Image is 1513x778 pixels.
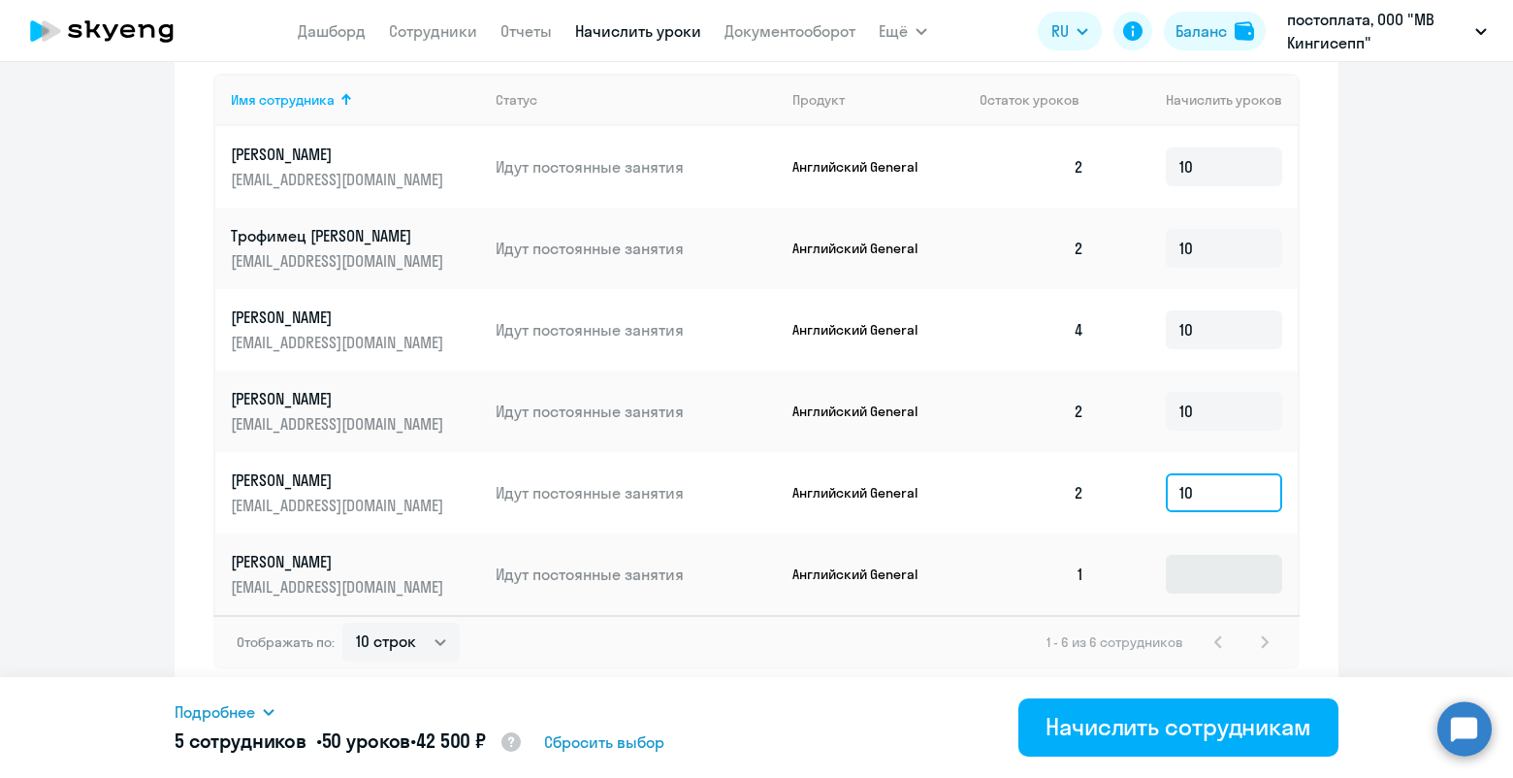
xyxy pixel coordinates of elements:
span: Сбросить выбор [544,730,664,754]
p: [PERSON_NAME] [231,470,448,491]
td: 1 [964,534,1100,615]
div: Баланс [1175,19,1227,43]
a: [PERSON_NAME][EMAIL_ADDRESS][DOMAIN_NAME] [231,551,480,598]
div: Статус [496,91,777,109]
td: 2 [964,208,1100,289]
p: Английский General [792,240,938,257]
button: Начислить сотрудникам [1018,698,1338,757]
div: Имя сотрудника [231,91,335,109]
p: Английский General [792,321,938,339]
p: [EMAIL_ADDRESS][DOMAIN_NAME] [231,169,448,190]
p: Английский General [792,484,938,502]
p: [EMAIL_ADDRESS][DOMAIN_NAME] [231,413,448,435]
div: Имя сотрудника [231,91,480,109]
div: Статус [496,91,537,109]
p: [EMAIL_ADDRESS][DOMAIN_NAME] [231,250,448,272]
p: Идут постоянные занятия [496,401,777,422]
span: Отображать по: [237,633,335,651]
a: Дашборд [298,21,366,41]
button: постоплата, ООО "МВ Кингисепп" [1277,8,1497,54]
a: Отчеты [500,21,552,41]
a: [PERSON_NAME][EMAIL_ADDRESS][DOMAIN_NAME] [231,388,480,435]
img: balance [1235,21,1254,41]
p: Идут постоянные занятия [496,319,777,340]
td: 2 [964,126,1100,208]
p: Идут постоянные занятия [496,238,777,259]
p: Английский General [792,403,938,420]
a: Документооборот [724,21,855,41]
td: 4 [964,289,1100,371]
button: RU [1038,12,1102,50]
p: Английский General [792,158,938,176]
span: 1 - 6 из 6 сотрудников [1046,633,1183,651]
a: Трофимец [PERSON_NAME][EMAIL_ADDRESS][DOMAIN_NAME] [231,225,480,272]
div: Начислить сотрудникам [1046,711,1311,742]
a: Сотрудники [389,21,477,41]
p: [EMAIL_ADDRESS][DOMAIN_NAME] [231,495,448,516]
p: [PERSON_NAME] [231,144,448,165]
p: постоплата, ООО "МВ Кингисепп" [1287,8,1467,54]
p: Идут постоянные занятия [496,564,777,585]
p: [PERSON_NAME] [231,307,448,328]
span: RU [1051,19,1069,43]
th: Начислить уроков [1100,74,1298,126]
p: [EMAIL_ADDRESS][DOMAIN_NAME] [231,576,448,598]
h5: 5 сотрудников • • [175,728,524,757]
span: 50 уроков [322,729,411,753]
span: Ещё [879,19,908,43]
div: Остаток уроков [980,91,1100,109]
p: Идут постоянные занятия [496,156,777,178]
button: Ещё [879,12,927,50]
p: [EMAIL_ADDRESS][DOMAIN_NAME] [231,332,448,353]
td: 2 [964,371,1100,452]
div: Продукт [792,91,845,109]
p: [PERSON_NAME] [231,551,448,572]
td: 2 [964,452,1100,534]
a: Начислить уроки [575,21,701,41]
span: 42 500 ₽ [416,729,486,753]
button: Балансbalance [1164,12,1266,50]
a: [PERSON_NAME][EMAIL_ADDRESS][DOMAIN_NAME] [231,470,480,516]
p: Идут постоянные занятия [496,482,777,503]
span: Подробнее [175,700,255,724]
div: Продукт [792,91,965,109]
p: [PERSON_NAME] [231,388,448,409]
a: [PERSON_NAME][EMAIL_ADDRESS][DOMAIN_NAME] [231,144,480,190]
p: Английский General [792,566,938,583]
span: Остаток уроков [980,91,1079,109]
p: Трофимец [PERSON_NAME] [231,225,448,246]
a: [PERSON_NAME][EMAIL_ADDRESS][DOMAIN_NAME] [231,307,480,353]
